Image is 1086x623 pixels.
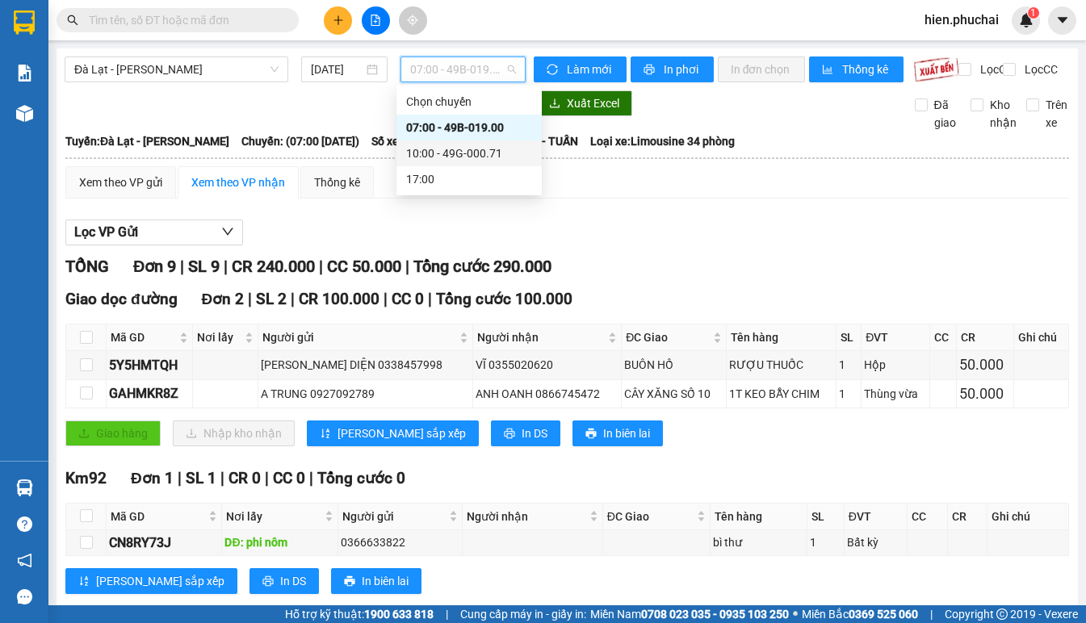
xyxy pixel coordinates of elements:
[928,96,962,132] span: Đã giao
[842,61,891,78] span: Thống kê
[957,324,1014,351] th: CR
[89,11,279,29] input: Tìm tên, số ĐT hoặc mã đơn
[133,257,176,276] span: Đơn 9
[802,605,918,623] span: Miền Bắc
[641,608,789,621] strong: 0708 023 035 - 0935 103 250
[983,96,1023,132] span: Kho nhận
[644,64,657,77] span: printer
[536,90,632,116] button: downloadXuất Excel
[224,257,228,276] span: |
[341,533,459,551] div: 0366633822
[996,608,1008,620] span: copyright
[845,504,908,530] th: ĐVT
[864,385,927,403] div: Thùng vừa
[262,328,456,346] span: Người gửi
[491,420,560,446] button: printerIn DS
[1018,61,1060,78] span: Lọc CC
[522,424,547,442] span: In DS
[248,290,252,308] span: |
[585,428,597,441] span: printer
[406,93,532,111] div: Chọn chuyến
[913,56,959,82] img: 9k=
[309,469,313,487] span: |
[590,132,735,150] span: Loại xe: Limousine 34 phòng
[729,385,833,403] div: 1T KEO BẪY CHIM
[273,469,305,487] span: CC 0
[65,469,107,487] span: Km92
[930,605,933,623] span: |
[1039,96,1074,132] span: Trên xe
[107,380,193,408] td: GAHMKR8Z
[331,568,421,594] button: printerIn biên lai
[65,135,229,148] b: Tuyến: Đà Lạt - [PERSON_NAME]
[241,132,359,150] span: Chuyến: (07:00 [DATE])
[265,469,269,487] span: |
[624,385,723,403] div: CÂY XĂNG SỐ 10
[65,568,237,594] button: sort-ascending[PERSON_NAME] sắp xếp
[729,356,833,374] div: RƯỢU THUỐC
[603,424,650,442] span: In biên lai
[549,98,560,111] span: download
[727,324,837,351] th: Tên hàng
[232,257,315,276] span: CR 240.000
[959,353,1011,376] div: 50.000
[221,225,234,238] span: down
[362,6,390,35] button: file-add
[342,508,446,525] span: Người gửi
[173,420,295,446] button: downloadNhập kho nhận
[256,290,287,308] span: SL 2
[109,533,219,553] div: CN8RY73J
[862,324,930,351] th: ĐVT
[567,94,619,112] span: Xuất Excel
[311,61,363,78] input: 12/08/2025
[65,420,161,446] button: uploadGiao hàng
[718,56,806,82] button: In đơn chọn
[839,356,858,374] div: 1
[1030,7,1036,19] span: 1
[384,290,388,308] span: |
[319,257,323,276] span: |
[16,65,33,82] img: solution-icon
[314,174,360,191] div: Thống kê
[460,605,586,623] span: Cung cấp máy in - giấy in:
[178,469,182,487] span: |
[262,575,274,588] span: printer
[406,119,532,136] div: 07:00 - 49B-019.00
[807,504,845,530] th: SL
[711,504,807,530] th: Tên hàng
[534,56,627,82] button: syncLàm mới
[65,220,243,245] button: Lọc VP Gửi
[111,328,176,346] span: Mã GD
[17,553,32,568] span: notification
[229,469,261,487] span: CR 0
[1019,13,1034,27] img: icon-new-feature
[111,508,205,525] span: Mã GD
[202,290,245,308] span: Đơn 2
[109,355,190,375] div: 5Y5HMTQH
[291,290,295,308] span: |
[67,15,78,26] span: search
[371,132,462,150] span: Số xe: 49B-019.00
[79,174,162,191] div: Xem theo VP gửi
[78,575,90,588] span: sort-ascending
[948,504,988,530] th: CR
[74,222,138,242] span: Lọc VP Gửi
[436,290,572,308] span: Tổng cước 100.000
[109,383,190,403] div: GAHMKR8Z
[188,257,220,276] span: SL 9
[399,6,427,35] button: aim
[74,57,279,82] span: Đà Lạt - Gia Lai
[849,608,918,621] strong: 0369 525 060
[477,328,605,346] span: Người nhận
[107,530,222,556] td: CN8RY73J
[396,89,542,115] div: Chọn chuyến
[567,61,614,78] span: Làm mới
[1055,13,1070,27] span: caret-down
[987,504,1069,530] th: Ghi chú
[364,608,434,621] strong: 1900 633 818
[974,61,1016,78] span: Lọc CR
[839,385,858,403] div: 1
[17,589,32,604] span: message
[624,356,723,374] div: BUÔN HỒ
[324,6,352,35] button: plus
